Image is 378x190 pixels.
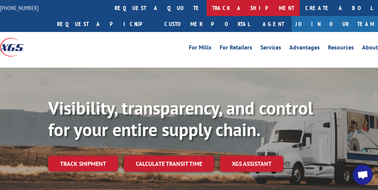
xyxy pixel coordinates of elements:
div: Open chat [353,165,373,185]
a: XGS ASSISTANT [220,156,283,172]
a: About [362,45,378,53]
a: Services [260,45,281,53]
a: Calculate transit time [124,156,214,172]
a: Advantages [289,45,320,53]
a: Request a pickup [52,16,159,32]
a: For Retailers [220,45,252,53]
a: Resources [328,45,354,53]
a: Track shipment [48,156,118,171]
a: For Mills [189,45,211,53]
a: Join Our Team [292,16,378,32]
a: Agent [255,16,292,32]
b: Visibility, transparency, and control for your entire supply chain. [48,96,313,141]
a: Customer Portal [159,16,255,32]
